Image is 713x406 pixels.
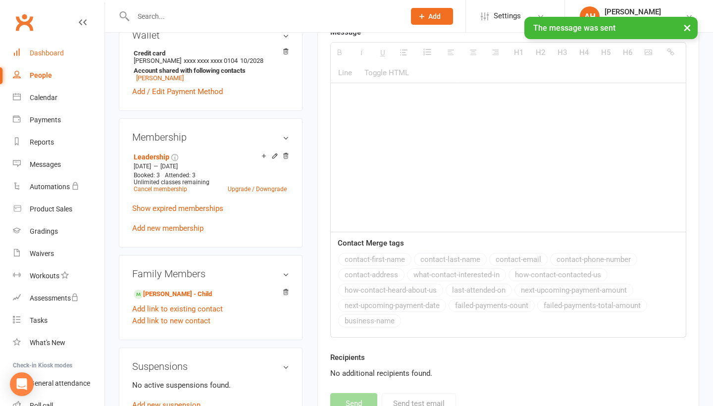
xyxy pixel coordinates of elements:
span: Add [428,12,441,20]
div: Gradings [30,227,58,235]
span: 10/2028 [240,57,263,64]
label: Contact Merge tags [338,237,404,249]
div: Product Sales [30,205,72,213]
a: Add link to new contact [132,315,210,327]
a: [PERSON_NAME] - Child [134,289,212,300]
a: Gradings [13,220,104,243]
a: Reports [13,131,104,153]
div: Calendar [30,94,57,101]
a: Leadership [134,153,169,161]
a: Workouts [13,265,104,287]
strong: Account shared with following contacts [134,67,284,74]
a: Add new membership [132,224,204,233]
div: Open Intercom Messenger [10,372,34,396]
a: Show expired memberships [132,204,223,213]
a: Payments [13,109,104,131]
span: Booked: 3 [134,172,160,179]
a: Upgrade / Downgrade [228,186,287,193]
div: Automations [30,183,70,191]
span: [DATE] [134,163,151,170]
div: — [131,162,289,170]
div: Reports [30,138,54,146]
div: Payments [30,116,61,124]
a: Assessments [13,287,104,309]
a: Calendar [13,87,104,109]
span: Unlimited classes remaining [134,179,209,186]
div: General attendance [30,379,90,387]
div: AH [580,6,600,26]
div: Tasks [30,316,48,324]
a: Product Sales [13,198,104,220]
div: The message was sent [524,17,698,39]
button: Add [411,8,453,25]
div: BBMA Sandgate [605,16,661,25]
a: Cancel membership [134,186,187,193]
a: Automations [13,176,104,198]
div: People [30,71,52,79]
a: [PERSON_NAME] [136,74,184,82]
a: Dashboard [13,42,104,64]
a: What's New [13,332,104,354]
span: Settings [494,5,521,27]
a: General attendance kiosk mode [13,372,104,395]
span: xxxx xxxx xxxx 0104 [184,57,238,64]
button: × [678,17,696,38]
span: [DATE] [160,163,178,170]
h3: Suspensions [132,361,289,372]
div: No additional recipients found. [330,367,686,379]
a: Waivers [13,243,104,265]
div: Waivers [30,250,54,257]
p: No active suspensions found. [132,379,289,391]
div: What's New [30,339,65,347]
a: Clubworx [12,10,37,35]
div: Assessments [30,294,79,302]
strong: Credit card [134,50,284,57]
h3: Membership [132,132,289,143]
a: Tasks [13,309,104,332]
span: Attended: 3 [165,172,196,179]
label: Recipients [330,352,365,363]
a: Add link to existing contact [132,303,223,315]
h3: Family Members [132,268,289,279]
div: Dashboard [30,49,64,57]
a: Add / Edit Payment Method [132,86,223,98]
div: [PERSON_NAME] [605,7,661,16]
div: Messages [30,160,61,168]
input: Search... [130,9,398,23]
a: People [13,64,104,87]
li: [PERSON_NAME] [132,48,289,83]
a: Messages [13,153,104,176]
div: Workouts [30,272,59,280]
